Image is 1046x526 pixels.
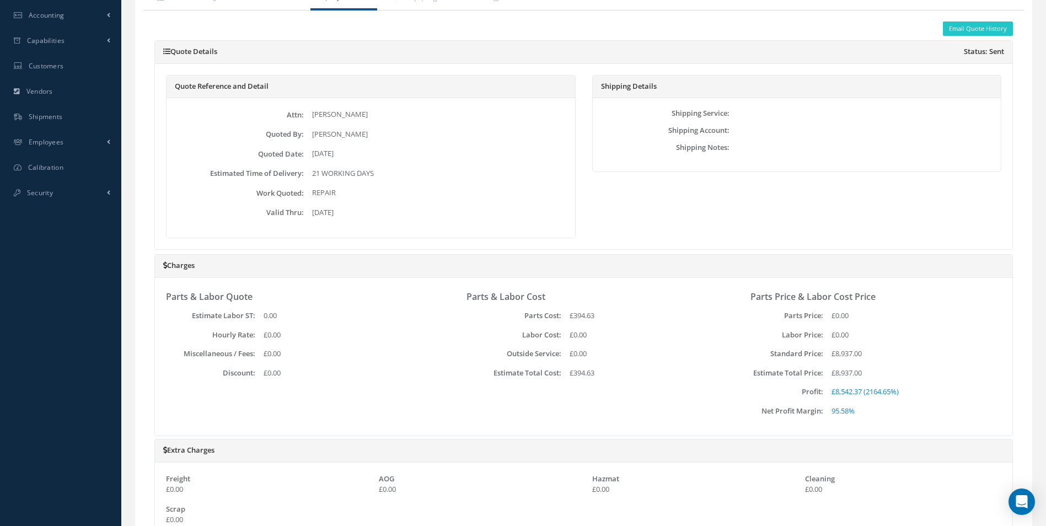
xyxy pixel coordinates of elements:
label: Parts Cost: [450,312,561,320]
label: Shipping Service: [596,109,730,117]
span: £8,542.37 (2164.65%) [832,387,899,396]
label: Scrap [166,505,185,513]
div: REPAIR [304,187,572,198]
label: Shipping Notes: [596,143,730,152]
span: Capabilities [27,36,65,45]
span: 95.58% [832,406,855,416]
div: £0.00 [166,514,362,525]
div: [DATE] [304,148,572,159]
label: Estimate Labor ST: [166,312,255,320]
label: Net Profit Margin: [734,407,823,415]
div: £0.00 [823,330,979,341]
h5: Shipping Details [601,82,993,91]
label: Labor Cost: [450,331,561,339]
label: Discount: [166,369,255,377]
span: Security [27,188,53,197]
label: AOG [379,475,394,483]
label: Shipping Account: [596,126,730,135]
label: Hazmat [592,475,619,483]
div: £0.00 [561,330,717,341]
label: Estimate Total Price: [734,369,823,377]
div: £0.00 [166,484,362,495]
label: Profit: [734,388,823,396]
div: £0.00 [823,310,979,321]
label: Standard Price: [734,350,823,358]
label: Labor Price: [734,331,823,339]
label: Hourly Rate: [166,331,255,339]
div: £394.63 [561,310,717,321]
label: Estimated Time of Delivery: [169,169,304,178]
div: £0.00 [255,348,411,359]
div: £0.00 [379,484,575,495]
h3: Parts Price & Labor Cost Price [750,292,985,302]
div: £0.00 [592,484,788,495]
a: Extra Charges [163,445,214,455]
div: Open Intercom Messenger [1009,489,1035,515]
label: Quoted By: [169,130,304,138]
span: Shipments [29,112,63,121]
h3: Parts & Labor Cost [466,292,701,302]
label: Valid Thru: [169,208,304,217]
div: 0.00 [255,310,411,321]
span: Status: Sent [964,47,1004,56]
div: [PERSON_NAME] [304,109,572,120]
div: £0.00 [255,368,411,379]
label: Freight [166,475,190,483]
label: Parts Price: [734,312,823,320]
span: Customers [29,61,64,71]
button: Email Quote History [943,22,1013,36]
div: [PERSON_NAME] [304,129,572,140]
div: £8,937.00 [823,368,979,379]
label: Cleaning [805,475,835,483]
div: £0.00 [255,330,411,341]
span: Accounting [29,10,65,20]
div: £394.63 [561,368,717,379]
label: Outside Service: [450,350,561,358]
label: Miscellaneous / Fees: [166,350,255,358]
label: Work Quoted: [169,189,304,197]
div: 21 WORKING DAYS [304,168,572,179]
h3: Parts & Labor Quote [166,292,433,302]
a: Charges [163,260,195,270]
div: £8,937.00 [823,348,979,359]
span: Calibration [28,163,63,172]
div: [DATE] [304,207,572,218]
a: Quote Details [163,46,217,56]
span: Employees [29,137,64,147]
div: £0.00 [561,348,717,359]
label: Quoted Date: [169,150,304,158]
span: Vendors [26,87,53,96]
label: Estimate Total Cost: [450,369,561,377]
h5: Quote Reference and Detail [175,82,567,91]
div: £0.00 [805,484,1001,495]
label: Attn: [169,111,304,119]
